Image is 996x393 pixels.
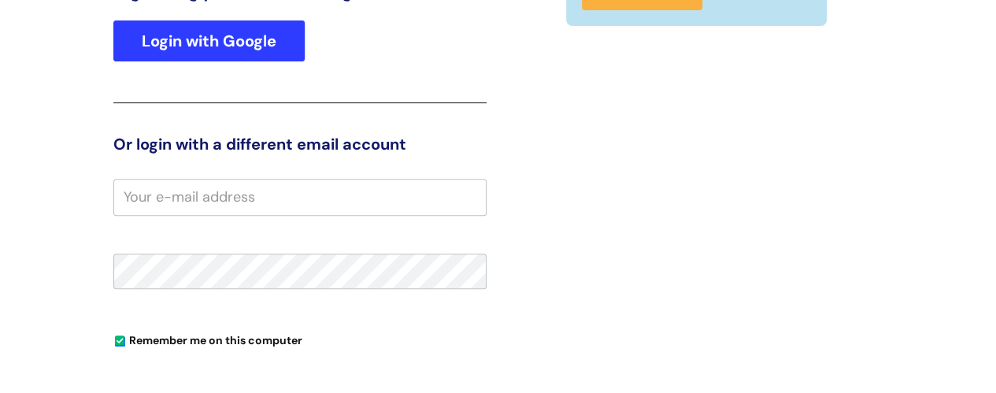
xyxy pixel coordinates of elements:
h3: Or login with a different email account [113,135,487,154]
input: Remember me on this computer [115,336,125,347]
input: Your e-mail address [113,179,487,215]
label: Remember me on this computer [113,330,302,347]
a: Login with Google [113,20,305,61]
div: You can uncheck this option if you're logging in from a shared device [113,327,487,352]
